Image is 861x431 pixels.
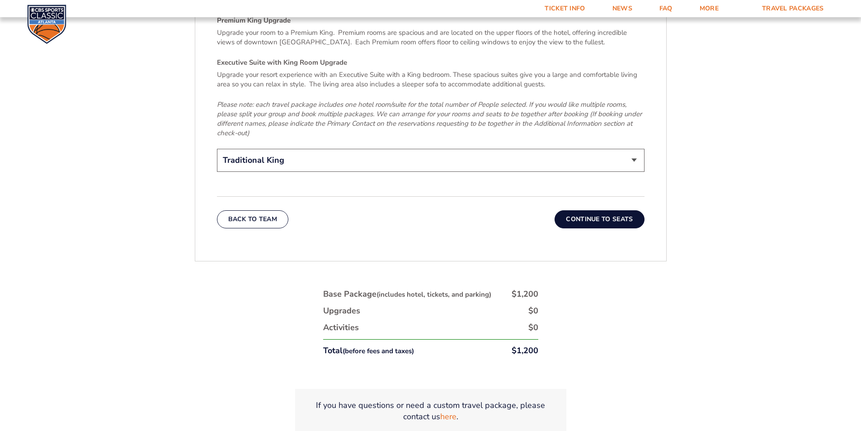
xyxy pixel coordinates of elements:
[217,100,642,137] em: Please note: each travel package includes one hotel room/suite for the total number of People sel...
[306,400,555,422] p: If you have questions or need a custom travel package, please contact us .
[323,322,359,333] div: Activities
[555,210,644,228] button: Continue To Seats
[217,210,289,228] button: Back To Team
[323,345,414,356] div: Total
[217,58,645,67] h4: Executive Suite with King Room Upgrade
[343,346,414,355] small: (before fees and taxes)
[217,28,645,47] p: Upgrade your room to a Premium King. Premium rooms are spacious and are located on the upper floo...
[217,70,645,89] p: Upgrade your resort experience with an Executive Suite with a King bedroom. These spacious suites...
[376,290,491,299] small: (includes hotel, tickets, and parking)
[323,305,360,317] div: Upgrades
[27,5,66,44] img: CBS Sports Classic
[323,289,491,300] div: Base Package
[512,289,538,300] div: $1,200
[512,345,538,356] div: $1,200
[528,322,538,333] div: $0
[528,305,538,317] div: $0
[440,411,456,422] a: here
[217,16,645,25] h4: Premium King Upgrade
